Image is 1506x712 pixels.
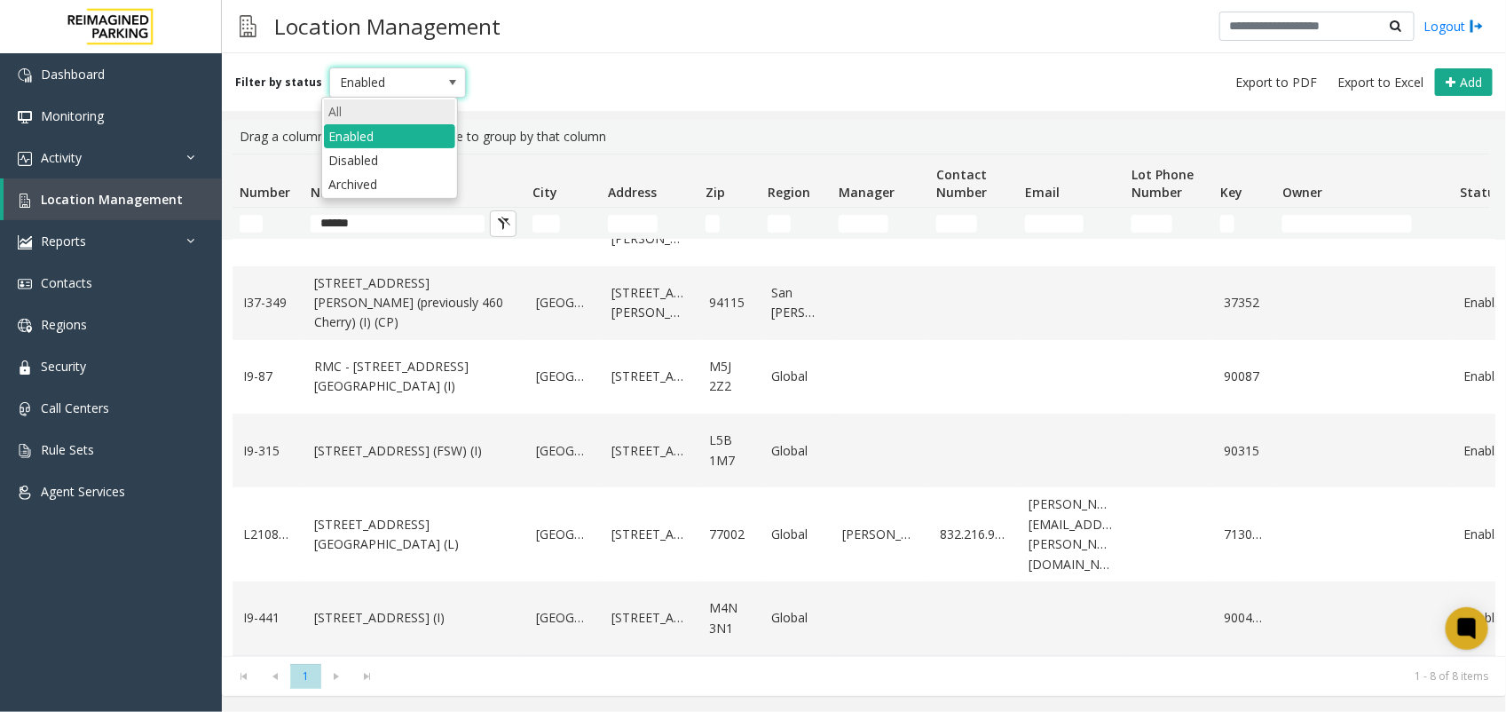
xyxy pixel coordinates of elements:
[1463,293,1504,312] a: Enabled
[243,608,293,628] a: I9-441
[1460,74,1482,91] span: Add
[532,215,560,233] input: City Filter
[4,178,222,220] a: Location Management
[41,483,125,500] span: Agent Services
[1131,215,1172,233] input: Lot Phone Number Filter
[536,293,590,312] a: [GEOGRAPHIC_DATA]
[1463,608,1504,628] a: Enabled
[243,525,293,544] a: L21086912
[771,283,821,323] a: San [PERSON_NAME]
[18,110,32,124] img: 'icon'
[1131,166,1194,201] span: Lot Phone Number
[532,184,557,201] span: City
[771,608,821,628] a: Global
[240,215,263,233] input: Number Filter
[314,273,515,333] a: [STREET_ADDRESS][PERSON_NAME] (previously 460 Cherry) (I) (CP)
[1025,215,1084,233] input: Email Filter
[1213,208,1275,240] td: Key Filter
[243,293,293,312] a: I37-349
[1228,70,1324,95] button: Export to PDF
[18,319,32,333] img: 'icon'
[18,194,32,208] img: 'icon'
[1435,68,1493,97] button: Add
[1224,293,1265,312] a: 37352
[1463,441,1504,461] a: Enabled
[936,215,977,233] input: Contact Number Filter
[1124,208,1213,240] td: Lot Phone Number Filter
[18,402,32,416] img: 'icon'
[771,441,821,461] a: Global
[608,215,658,233] input: Address Filter
[611,283,688,323] a: [STREET_ADDRESS][PERSON_NAME]
[1018,208,1124,240] td: Email Filter
[1463,367,1504,386] a: Enabled
[536,525,590,544] a: [GEOGRAPHIC_DATA]
[233,208,304,240] td: Number Filter
[839,215,888,233] input: Manager Filter
[314,515,515,555] a: [STREET_ADDRESS][GEOGRAPHIC_DATA] (L)
[768,184,810,201] span: Region
[1224,441,1265,461] a: 90315
[304,208,525,240] td: Name Filter
[311,184,348,201] span: Name
[41,66,105,83] span: Dashboard
[243,367,293,386] a: I9-87
[709,431,750,471] a: L5B 1M7
[709,525,750,544] a: 77002
[41,316,87,333] span: Regions
[536,367,590,386] a: [GEOGRAPHIC_DATA]
[771,525,821,544] a: Global
[311,215,485,233] input: Name Filter
[1029,494,1114,574] a: [PERSON_NAME][EMAIL_ADDRESS][PERSON_NAME][DOMAIN_NAME]
[235,75,322,91] label: Filter by status
[265,4,509,48] h3: Location Management
[1235,74,1317,91] span: Export to PDF
[611,441,688,461] a: [STREET_ADDRESS]
[41,358,86,375] span: Security
[314,357,515,397] a: RMC - [STREET_ADDRESS][GEOGRAPHIC_DATA] (I)
[18,152,32,166] img: 'icon'
[41,233,86,249] span: Reports
[1463,525,1504,544] a: Enabled
[18,68,32,83] img: 'icon'
[1282,184,1322,201] span: Owner
[41,441,94,458] span: Rule Sets
[1423,17,1484,36] a: Logout
[839,184,895,201] span: Manager
[842,525,919,544] a: [PERSON_NAME]
[1275,208,1453,240] td: Owner Filter
[314,441,515,461] a: [STREET_ADDRESS] (FSW) (I)
[290,664,321,688] span: Page 1
[761,208,832,240] td: Region Filter
[601,208,698,240] td: Address Filter
[1220,215,1234,233] input: Key Filter
[698,208,761,240] td: Zip Filter
[324,99,455,123] li: All
[1470,17,1484,36] img: logout
[1224,367,1265,386] a: 90087
[940,525,1007,544] a: 832.216.9093
[41,191,183,208] span: Location Management
[611,608,688,628] a: [STREET_ADDRESS]
[536,608,590,628] a: [GEOGRAPHIC_DATA]
[608,184,657,201] span: Address
[706,184,725,201] span: Zip
[1220,184,1242,201] span: Key
[41,149,82,166] span: Activity
[243,441,293,461] a: I9-315
[525,208,601,240] td: City Filter
[18,277,32,291] img: 'icon'
[929,208,1018,240] td: Contact Number Filter
[611,525,688,544] a: [STREET_ADDRESS]
[1282,215,1412,233] input: Owner Filter
[240,4,256,48] img: pageIcon
[536,441,590,461] a: [GEOGRAPHIC_DATA]
[324,124,455,148] li: Enabled
[18,486,32,500] img: 'icon'
[936,166,987,201] span: Contact Number
[1224,525,1265,544] a: 713001
[832,208,929,240] td: Manager Filter
[41,107,104,124] span: Monitoring
[222,154,1506,656] div: Data table
[394,668,1488,684] kendo-pager-info: 1 - 8 of 8 items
